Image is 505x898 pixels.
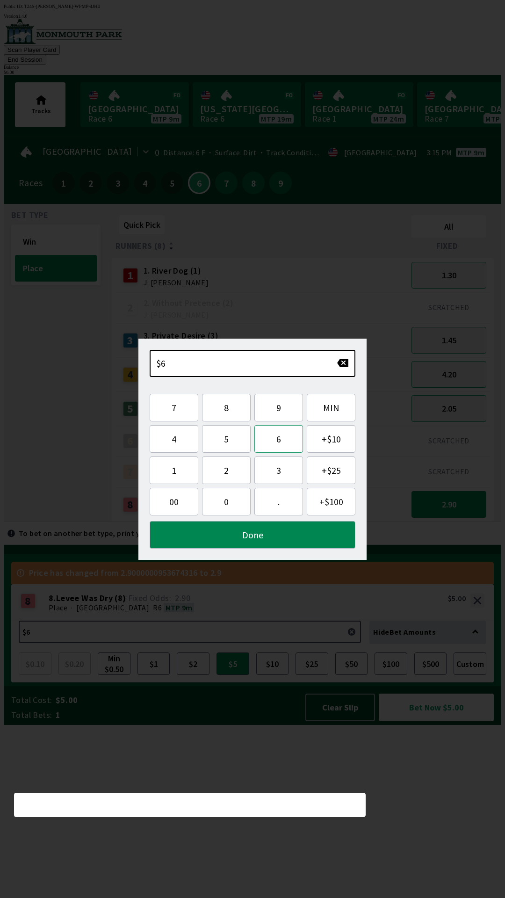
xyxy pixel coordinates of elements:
button: 9 [254,394,303,421]
button: 5 [202,425,251,453]
button: +$100 [307,488,355,515]
span: 5 [210,433,243,445]
span: 0 [210,496,243,507]
button: . [254,488,303,515]
span: 2 [210,464,243,476]
span: 7 [158,402,190,413]
button: MIN [307,394,355,421]
button: 3 [254,456,303,484]
button: 1 [150,456,198,484]
button: 8 [202,394,251,421]
span: 8 [210,402,243,413]
button: Done [150,521,355,549]
span: 4 [158,433,190,445]
span: Done [158,529,347,541]
span: 00 [158,496,190,507]
button: +$10 [307,425,355,453]
button: 2 [202,456,251,484]
button: 00 [150,488,198,515]
span: + $10 [315,433,347,445]
button: 0 [202,488,251,515]
span: 3 [262,464,295,476]
span: $6 [156,357,166,369]
button: 4 [150,425,198,453]
span: MIN [315,402,347,413]
button: +$25 [307,456,355,484]
span: 9 [262,402,295,413]
span: 1 [158,464,190,476]
span: + $100 [315,496,347,507]
button: 7 [150,394,198,421]
span: + $25 [315,464,347,476]
span: . [262,496,295,507]
button: 6 [254,425,303,453]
